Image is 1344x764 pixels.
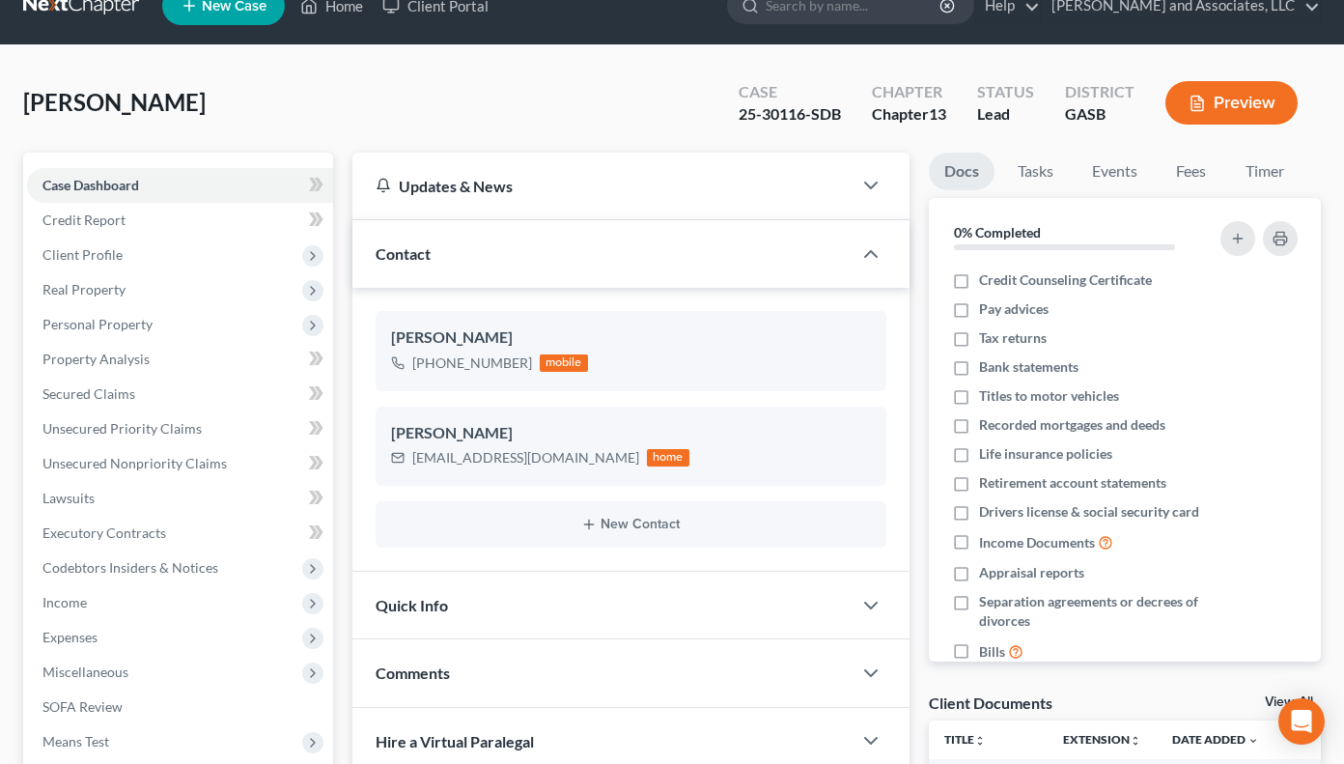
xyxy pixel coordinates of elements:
span: Income [42,594,87,610]
a: Fees [1161,153,1222,190]
span: Titles to motor vehicles [979,386,1119,406]
a: Credit Report [27,203,333,238]
span: Secured Claims [42,385,135,402]
span: Bank statements [979,357,1078,377]
span: Unsecured Nonpriority Claims [42,455,227,471]
a: Executory Contracts [27,516,333,551]
span: SOFA Review [42,698,123,715]
i: expand_more [1247,735,1259,747]
span: Means Test [42,733,109,750]
div: [PERSON_NAME] [391,326,871,350]
span: Tax returns [979,328,1047,348]
a: Titleunfold_more [944,732,986,747]
span: Appraisal reports [979,563,1084,582]
span: Property Analysis [42,351,150,367]
span: Drivers license & social security card [979,502,1199,522]
div: Case [739,81,841,103]
div: Chapter [872,81,946,103]
span: Separation agreements or decrees of divorces [979,592,1207,631]
a: Tasks [1002,153,1069,190]
span: Unsecured Priority Claims [42,420,202,437]
div: mobile [540,354,588,372]
span: Life insurance policies [979,444,1112,464]
span: Executory Contracts [42,524,166,541]
a: Docs [929,153,994,190]
a: Events [1077,153,1153,190]
a: Timer [1230,153,1300,190]
div: GASB [1065,103,1134,126]
span: Hire a Virtual Paralegal [376,732,534,750]
a: Date Added expand_more [1172,732,1259,747]
i: unfold_more [1130,735,1141,747]
div: home [647,449,689,467]
a: Property Analysis [27,342,333,377]
button: New Contact [391,517,871,532]
div: Lead [977,103,1034,126]
strong: 0% Completed [954,224,1041,241]
span: [PERSON_NAME] [23,88,206,116]
div: Status [977,81,1034,103]
div: [PERSON_NAME] [391,422,871,445]
span: Miscellaneous [42,664,128,680]
span: 13 [929,104,946,123]
div: [PHONE_NUMBER] [412,354,532,373]
span: Bills [979,642,1005,662]
span: Expenses [42,629,98,645]
span: Real Property [42,281,126,297]
div: Open Intercom Messenger [1278,698,1325,745]
span: Recorded mortgages and deeds [979,415,1165,435]
a: Extensionunfold_more [1063,732,1141,747]
span: Lawsuits [42,490,95,506]
div: District [1065,81,1134,103]
div: Chapter [872,103,946,126]
span: Personal Property [42,316,153,332]
a: View All [1265,695,1313,709]
span: Credit Counseling Certificate [979,270,1152,290]
span: Client Profile [42,246,123,263]
a: Lawsuits [27,481,333,516]
span: Case Dashboard [42,177,139,193]
a: Unsecured Nonpriority Claims [27,446,333,481]
div: 25-30116-SDB [739,103,841,126]
span: Quick Info [376,596,448,614]
div: [EMAIL_ADDRESS][DOMAIN_NAME] [412,448,639,467]
a: Unsecured Priority Claims [27,411,333,446]
span: Pay advices [979,299,1049,319]
a: Secured Claims [27,377,333,411]
i: unfold_more [974,735,986,747]
div: Updates & News [376,176,828,196]
div: Client Documents [929,693,1052,713]
span: Retirement account statements [979,473,1166,493]
button: Preview [1165,81,1298,125]
span: Codebtors Insiders & Notices [42,559,218,576]
a: Case Dashboard [27,168,333,203]
span: Comments [376,664,450,682]
span: Contact [376,244,431,263]
a: SOFA Review [27,690,333,724]
span: Income Documents [979,533,1095,552]
span: Credit Report [42,212,126,228]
